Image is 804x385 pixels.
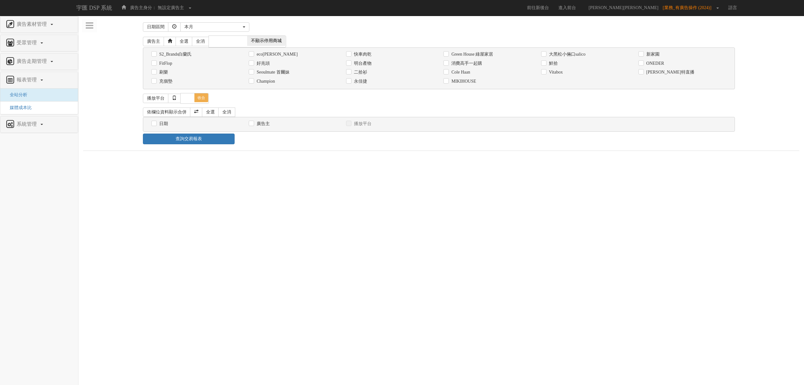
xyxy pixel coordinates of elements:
[645,69,694,75] label: [PERSON_NAME]特直播
[663,5,714,10] span: [業務_有廣告操作 (2024)]
[255,51,298,58] label: eco[PERSON_NAME]
[15,77,40,82] span: 報表管理
[184,24,242,30] div: 本月
[645,60,664,67] label: ONEDER
[5,38,73,48] a: 受眾管理
[352,69,367,75] label: 二拾衫
[158,5,184,10] span: 無設定廣告主
[15,40,40,45] span: 受眾管理
[247,36,285,46] span: 不顯示停用商城
[192,37,209,46] a: 全消
[352,78,367,85] label: 永佳捷
[5,92,27,97] a: 全站分析
[5,119,73,129] a: 系統管理
[5,75,73,85] a: 報表管理
[158,60,172,67] label: FitFlop
[5,105,32,110] a: 媒體成本比
[158,78,172,85] label: 充個墊
[176,37,193,46] a: 全選
[158,121,168,127] label: 日期
[450,69,470,75] label: Cole Haan
[194,93,208,102] span: 收合
[158,69,168,75] label: 刷樂
[143,134,235,144] a: 查詢交易報表
[255,78,275,85] label: Champion
[547,51,586,58] label: 大黑松小倆口salico
[130,5,156,10] span: 廣告主身分：
[450,78,476,85] label: MIKIHOUSE
[5,57,73,67] a: 廣告走期管理
[352,60,372,67] label: 明台產物
[547,60,558,67] label: 鮮拾
[15,121,40,127] span: 系統管理
[352,121,372,127] label: 播放平台
[585,5,661,10] span: [PERSON_NAME][PERSON_NAME]
[180,22,249,32] button: 本月
[255,69,290,75] label: Seoulmate 首爾妹
[158,51,192,58] label: S2_Brands白蘭氏
[15,58,50,64] span: 廣告走期管理
[352,51,372,58] label: 快車肉乾
[5,19,73,30] a: 廣告素材管理
[15,21,50,27] span: 廣告素材管理
[202,107,219,117] a: 全選
[450,60,482,67] label: 消費高手一起購
[645,51,660,58] label: 新家園
[450,51,493,58] label: Green House 綠屋家居
[547,69,563,75] label: Vitabox
[218,107,235,117] a: 全消
[255,121,270,127] label: 廣告主
[255,60,270,67] label: 好兆頭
